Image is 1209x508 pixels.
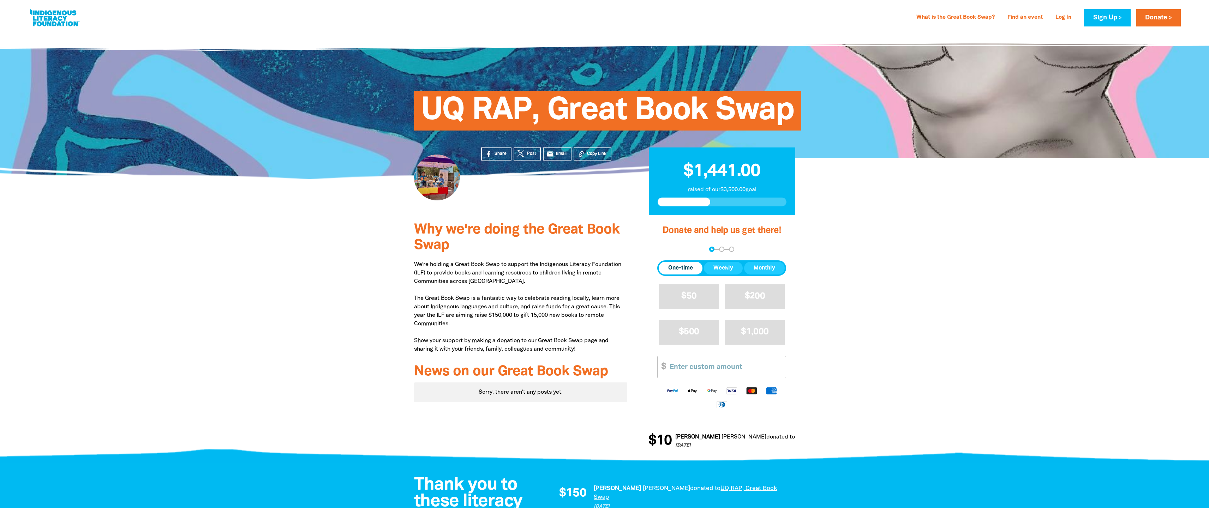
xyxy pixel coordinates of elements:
[709,247,714,252] button: Navigate to step 1 of 3 to enter your donation amount
[1003,12,1047,23] a: Find an event
[681,292,696,300] span: $50
[421,96,794,131] span: UQ RAP, Great Book Swap
[679,328,699,336] span: $500
[594,486,641,491] em: [PERSON_NAME]
[776,435,844,440] a: UQ RAP, Great Book Swap
[659,320,719,344] button: $500
[414,260,628,353] p: We're holding a Great Book Swap to support the Indigenous Literacy Foundation (ILF) to provide bo...
[748,435,776,440] span: donated to
[527,151,536,157] span: Post
[682,387,702,395] img: Apple Pay logo
[668,264,693,272] span: One-time
[587,151,606,157] span: Copy Link
[912,12,999,23] a: What is the Great Book Swap?
[1136,9,1181,26] a: Donate
[414,364,628,380] h3: News on our Great Book Swap
[659,262,702,274] button: One-time
[744,262,785,274] button: Monthly
[657,442,844,449] p: [DATE]
[414,382,628,402] div: Paginated content
[630,434,653,448] span: $10
[663,387,682,395] img: Paypal logo
[658,356,666,378] span: $
[657,260,786,276] div: Donation frequency
[745,292,765,300] span: $200
[658,186,786,194] p: raised of our $3,500.00 goal
[659,284,719,309] button: $50
[559,488,586,500] span: $150
[725,320,785,344] button: $1,000
[690,486,720,491] span: donated to
[703,435,748,440] em: [PERSON_NAME]
[683,163,760,180] span: $1,441.00
[712,400,732,409] img: Diners Club logo
[729,247,734,252] button: Navigate to step 3 of 3 to enter your payment details
[556,151,567,157] span: Email
[722,387,742,395] img: Visa logo
[546,150,554,158] i: email
[713,264,733,272] span: Weekly
[665,356,786,378] input: Enter custom amount
[754,264,775,272] span: Monthly
[648,430,795,452] div: Donation stream
[1084,9,1130,26] a: Sign Up
[543,147,572,161] a: emailEmail
[704,262,743,274] button: Weekly
[481,147,511,161] a: Share
[657,381,786,414] div: Available payment methods
[741,328,768,336] span: $1,000
[742,387,761,395] img: Mastercard logo
[663,226,781,235] span: Donate and help us get there!
[495,151,507,157] span: Share
[702,387,722,395] img: Google Pay logo
[761,387,781,395] img: American Express logo
[574,147,611,161] button: Copy Link
[1051,12,1076,23] a: Log In
[725,284,785,309] button: $200
[414,223,620,252] span: Why we're doing the Great Book Swap
[657,435,701,440] em: [PERSON_NAME]
[414,382,628,402] div: Sorry, there aren't any posts yet.
[643,486,690,491] em: [PERSON_NAME]
[514,147,541,161] a: Post
[719,247,724,252] button: Navigate to step 2 of 3 to enter your details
